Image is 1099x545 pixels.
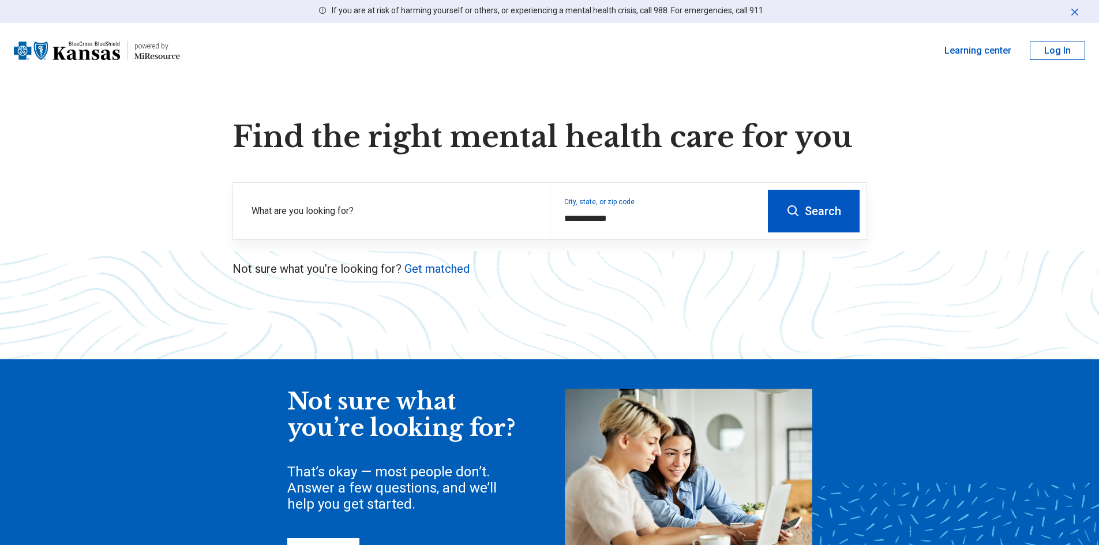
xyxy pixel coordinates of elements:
div: powered by [134,41,180,51]
a: Blue Cross Blue Shield Kansaspowered by [14,37,180,65]
a: Get matched [404,262,470,276]
button: Log In [1030,42,1085,60]
button: Dismiss [1069,5,1081,18]
div: That’s okay — most people don’t. Answer a few questions, and we’ll help you get started. [287,464,518,512]
h1: Find the right mental health care for you [232,120,867,155]
p: Not sure what you’re looking for? [232,261,867,277]
button: Search [768,190,860,232]
p: If you are at risk of harming yourself or others, or experiencing a mental health crisis, call 98... [332,5,765,17]
a: Learning center [944,44,1011,58]
label: What are you looking for? [252,204,536,218]
div: Not sure what you’re looking for? [287,389,518,441]
img: Blue Cross Blue Shield Kansas [14,37,120,65]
